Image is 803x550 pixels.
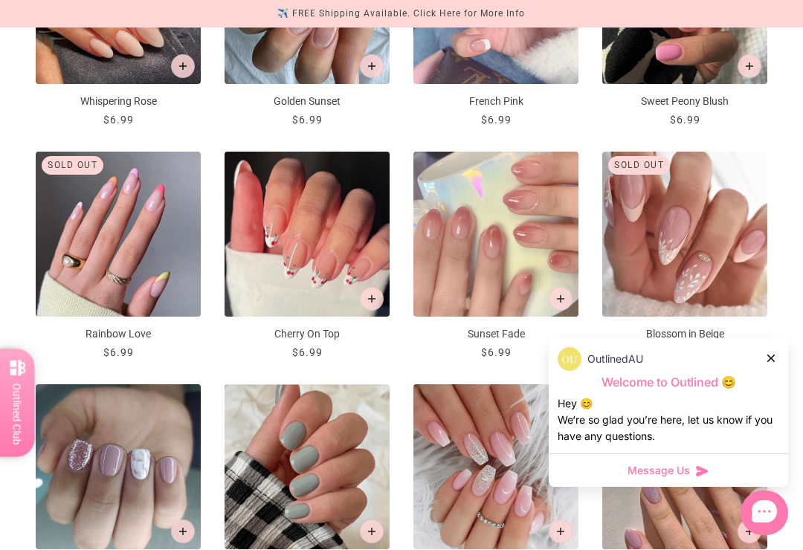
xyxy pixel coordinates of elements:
button: Add to cart [738,520,761,543]
img: data:image/png;base64,iVBORw0KGgoAAAANSUhEUgAAACQAAAAkCAYAAADhAJiYAAAAAXNSR0IArs4c6QAAAERlWElmTU0... [558,347,581,371]
div: Hey 😊 We‘re so glad you’re here, let us know if you have any questions. [558,395,779,444]
span: $6.99 [481,114,512,126]
p: Rainbow Love [36,326,201,342]
button: Add to cart [549,287,573,311]
p: Whispering Rose [36,94,201,109]
p: Blossom in Beige [602,326,767,342]
p: Welcome to Outlined 😊 [558,375,779,390]
a: Sunset Fade [413,152,578,360]
p: Cherry On Top [225,326,390,342]
span: Message Us [628,463,690,478]
span: $6.99 [292,346,323,358]
div: Sold out [42,156,103,175]
div: ✈️ FREE Shipping Available. Click Here for More Info [277,6,525,22]
button: Add to cart [360,520,384,543]
button: Add to cart [171,520,195,543]
p: OutlinedAU [587,351,643,367]
a: Cherry On Top [225,152,390,360]
button: Add to cart [360,287,384,311]
p: Sunset Fade [413,326,578,342]
span: $6.99 [670,114,700,126]
img: Misty Moonstone-Press on Manicure-Outlined [225,384,390,549]
span: $6.99 [481,346,512,358]
button: Add to cart [360,54,384,78]
div: Sold out [608,156,670,175]
button: Add to cart [549,520,573,543]
span: $6.99 [103,114,134,126]
p: Sweet Peony Blush [602,94,767,109]
span: $6.99 [292,114,323,126]
p: Golden Sunset [225,94,390,109]
button: Add to cart [171,54,195,78]
a: Blossom in Beige [602,152,767,360]
span: $6.99 [103,346,134,358]
button: Add to cart [738,54,761,78]
a: Rainbow Love [36,152,201,360]
p: French Pink [413,94,578,109]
